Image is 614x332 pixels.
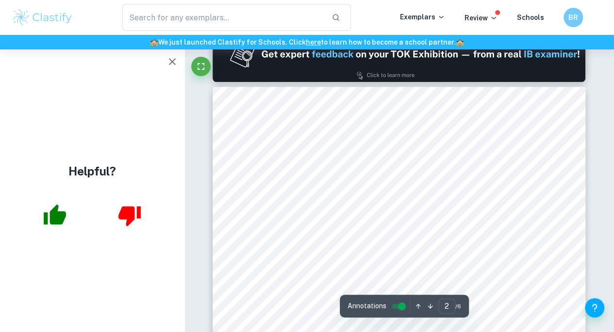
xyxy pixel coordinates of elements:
img: Clastify logo [12,8,73,27]
span: Overall, this object relates to the prompt because it demonstrates how [279,131,505,139]
span: / 6 [455,302,461,311]
button: Help and Feedback [585,298,604,317]
input: Search for any exemplars... [122,4,324,31]
h6: We just launched Clastify for Schools. Click to learn how to become a school partner. [2,37,612,47]
a: Schools [517,14,544,21]
button: BR [564,8,583,27]
p: Exemplars [400,12,445,22]
p: Review [465,13,498,23]
span: knowledge gatekeepers can be a constraint on the pursuit of knowledge. [257,170,491,177]
span: Annotations [348,301,386,311]
span: 🏫 [150,38,158,46]
span: demonstrates how an authority figure, possessing power, acting in the role of [257,160,505,168]
button: Fullscreen [191,57,211,76]
img: Ad [213,26,585,82]
h4: Helpful? [68,162,116,180]
span: gatekeeping is a constraint in the pursuit of knowledge. Gatekeeping hinders others's [257,141,531,148]
a: here [306,38,321,46]
span: ability to express and explore new ideas that could potentially introduce knowledge. It [257,151,532,158]
span: 🏫 [456,38,464,46]
h6: BR [568,12,579,23]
